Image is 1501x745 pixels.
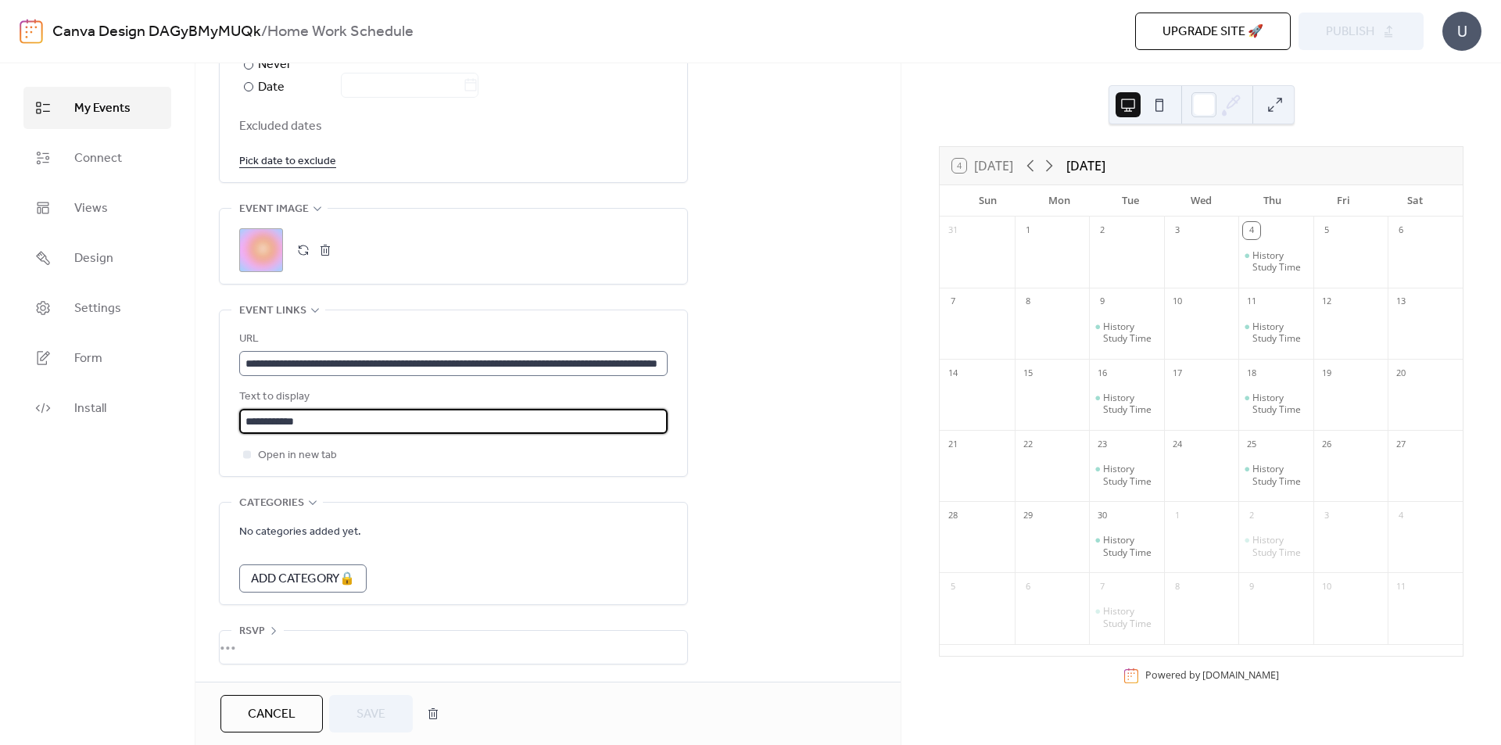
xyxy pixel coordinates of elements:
[239,117,668,136] span: Excluded dates
[944,222,962,239] div: 31
[1019,507,1037,524] div: 29
[20,19,43,44] img: logo
[23,287,171,329] a: Settings
[23,187,171,229] a: Views
[1169,578,1186,595] div: 8
[1243,507,1260,524] div: 2
[1094,507,1111,524] div: 30
[239,302,306,321] span: Event links
[1392,222,1410,239] div: 6
[944,507,962,524] div: 28
[239,330,665,349] div: URL
[1103,321,1158,345] div: History Study Time
[1237,185,1308,217] div: Thu
[1094,364,1111,381] div: 16
[1252,534,1307,558] div: History Study Time
[1089,534,1164,558] div: History Study Time
[1089,321,1164,345] div: History Study Time
[74,349,102,368] span: Form
[1019,364,1037,381] div: 15
[1023,185,1094,217] div: Mon
[1318,364,1335,381] div: 19
[1318,293,1335,310] div: 12
[1094,185,1166,217] div: Tue
[1103,605,1158,629] div: History Study Time
[74,299,121,318] span: Settings
[239,388,665,407] div: Text to display
[1308,185,1379,217] div: Fri
[1145,669,1279,682] div: Powered by
[944,293,962,310] div: 7
[1238,463,1313,487] div: History Study Time
[1103,463,1158,487] div: History Study Time
[1318,222,1335,239] div: 5
[220,631,687,664] div: •••
[1392,578,1410,595] div: 11
[52,17,261,47] a: Canva Design DAGyBMyMUQk
[1243,364,1260,381] div: 18
[258,77,478,98] div: Date
[258,56,292,74] div: Never
[258,446,337,465] span: Open in new tab
[1094,293,1111,310] div: 9
[1066,156,1105,175] div: [DATE]
[1252,249,1307,274] div: History Study Time
[248,705,296,724] span: Cancel
[267,17,414,47] b: Home Work Schedule
[1019,435,1037,453] div: 22
[1019,293,1037,310] div: 8
[1089,463,1164,487] div: History Study Time
[1392,435,1410,453] div: 27
[1243,293,1260,310] div: 11
[74,199,108,218] span: Views
[74,399,106,418] span: Install
[1019,222,1037,239] div: 1
[239,228,283,272] div: ;
[1379,185,1450,217] div: Sat
[944,364,962,381] div: 14
[239,494,304,513] span: Categories
[1392,364,1410,381] div: 20
[23,137,171,179] a: Connect
[1169,435,1186,453] div: 24
[239,622,265,641] span: RSVP
[1252,392,1307,416] div: History Study Time
[1162,23,1263,41] span: Upgrade site 🚀
[952,185,1023,217] div: Sun
[1238,249,1313,274] div: History Study Time
[1169,222,1186,239] div: 3
[23,237,171,279] a: Design
[261,17,267,47] b: /
[239,152,336,171] span: Pick date to exclude
[1243,222,1260,239] div: 4
[1238,392,1313,416] div: History Study Time
[1252,321,1307,345] div: History Study Time
[23,87,171,129] a: My Events
[1094,222,1111,239] div: 2
[74,149,122,168] span: Connect
[1169,507,1186,524] div: 1
[74,249,113,268] span: Design
[1103,392,1158,416] div: History Study Time
[74,99,131,118] span: My Events
[1318,435,1335,453] div: 26
[944,435,962,453] div: 21
[944,578,962,595] div: 5
[1103,534,1158,558] div: History Study Time
[1238,321,1313,345] div: History Study Time
[1243,435,1260,453] div: 25
[220,695,323,732] button: Cancel
[1166,185,1237,217] div: Wed
[1169,293,1186,310] div: 10
[1094,435,1111,453] div: 23
[1089,392,1164,416] div: History Study Time
[1089,605,1164,629] div: History Study Time
[1392,293,1410,310] div: 13
[23,337,171,379] a: Form
[1243,578,1260,595] div: 9
[1318,578,1335,595] div: 10
[1238,534,1313,558] div: History Study Time
[1135,13,1291,50] button: Upgrade site 🚀
[1442,12,1481,51] div: U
